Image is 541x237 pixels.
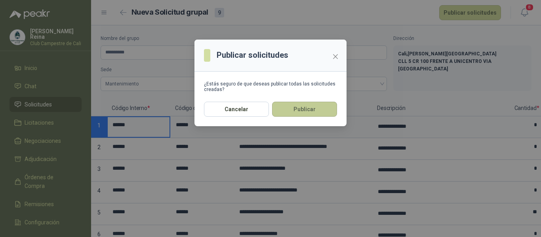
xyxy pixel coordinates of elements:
button: Cancelar [204,102,269,117]
button: Close [329,50,342,63]
div: ¿Estás seguro de que deseas publicar todas las solicitudes creadas? [204,81,337,92]
span: close [332,53,339,60]
h3: Publicar solicitudes [217,49,288,61]
button: Publicar [272,102,337,117]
